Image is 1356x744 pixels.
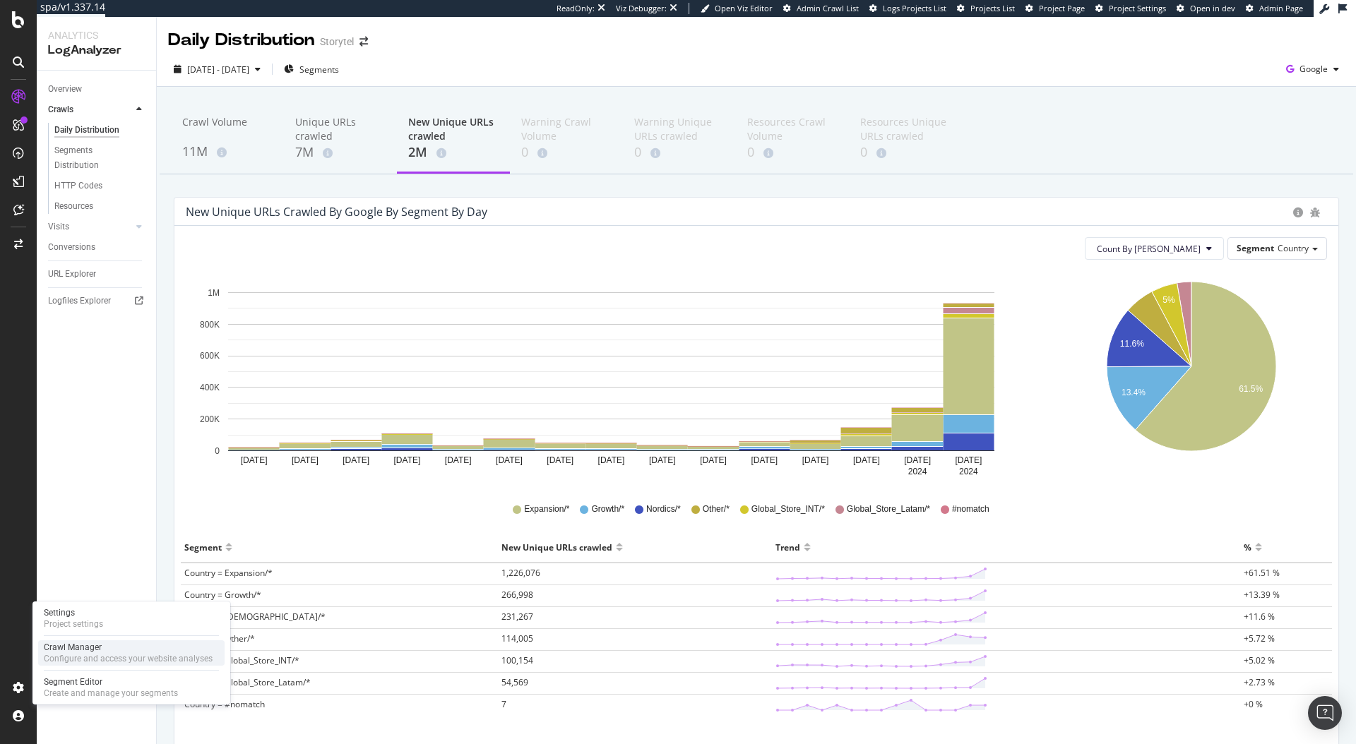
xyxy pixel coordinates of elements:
span: Global_Store_INT/* [751,503,825,515]
text: [DATE] [649,455,676,465]
div: Create and manage your segments [44,688,178,699]
span: Open Viz Editor [715,3,773,13]
svg: A chart. [1058,271,1325,483]
text: [DATE] [955,455,982,465]
span: Country [1278,242,1309,254]
div: 0 [521,143,612,162]
div: Project settings [44,618,103,630]
a: Open Viz Editor [701,3,773,14]
div: URL Explorer [48,267,96,282]
span: Country = [DEMOGRAPHIC_DATA]/* [184,611,326,623]
text: [DATE] [598,455,625,465]
div: Settings [44,607,103,618]
div: Warning Crawl Volume [521,115,612,143]
div: Unique URLs crawled [295,115,386,143]
text: 400K [200,383,220,392]
span: Global_Store_Latam/* [847,503,930,515]
a: Conversions [48,240,146,255]
div: Storytel [320,35,354,49]
div: Segments Distribution [54,143,133,173]
div: 0 [747,143,838,162]
text: [DATE] [853,455,880,465]
text: 2024 [908,467,927,476]
div: Segment [184,536,222,558]
div: LogAnalyzer [48,42,145,59]
text: 13.4% [1122,388,1146,398]
text: [DATE] [700,455,727,465]
div: 11M [182,143,273,161]
span: Other/* [703,503,730,515]
span: Admin Crawl List [797,3,859,13]
div: Overview [48,82,82,97]
div: Conversions [48,240,95,255]
button: Segments [278,58,345,80]
text: [DATE] [394,455,421,465]
div: Crawls [48,102,73,117]
a: Admin Page [1246,3,1303,14]
span: Growth/* [591,503,624,515]
a: Logfiles Explorer [48,294,146,308]
text: [DATE] [292,455,319,465]
span: +61.51 % [1244,567,1280,579]
a: Admin Crawl List [783,3,859,14]
text: 11.6% [1119,340,1143,349]
span: 266,998 [501,589,533,601]
button: Google [1280,58,1345,80]
button: [DATE] - [DATE] [168,58,266,80]
span: 7 [501,698,506,710]
span: 100,154 [501,654,533,666]
a: Open in dev [1177,3,1235,14]
div: Resources [54,199,93,214]
text: [DATE] [496,455,523,465]
div: Resources Crawl Volume [747,115,838,143]
div: 2M [408,143,499,162]
text: 2024 [959,467,978,476]
span: [DATE] - [DATE] [187,64,249,76]
a: Project Settings [1095,3,1166,14]
span: Country = Global_Store_INT/* [184,654,299,666]
div: Visits [48,220,69,234]
div: ReadOnly: [557,3,595,14]
a: Crawls [48,102,132,117]
span: Expansion/* [524,503,569,515]
div: HTTP Codes [54,179,102,193]
span: +0 % [1244,698,1263,710]
span: 231,267 [501,611,533,623]
text: [DATE] [445,455,472,465]
span: Open in dev [1190,3,1235,13]
div: New Unique URLs crawled [408,115,499,143]
span: Projects List [970,3,1015,13]
div: 0 [860,143,951,162]
button: Count By [PERSON_NAME] [1085,237,1224,260]
div: Crawl Manager [44,642,213,653]
span: Logs Projects List [883,3,946,13]
span: +13.39 % [1244,589,1280,601]
div: Segment Editor [44,676,178,688]
text: [DATE] [343,455,369,465]
text: 61.5% [1239,384,1263,394]
span: Segment [1237,242,1274,254]
span: Country = Global_Store_Latam/* [184,676,311,688]
span: +2.73 % [1244,676,1275,688]
div: Analytics [48,28,145,42]
div: Viz Debugger: [616,3,667,14]
a: Logs Projects List [869,3,946,14]
span: Project Settings [1109,3,1166,13]
div: Resources Unique URLs crawled [860,115,951,143]
span: Admin Page [1259,3,1303,13]
div: Configure and access your website analyses [44,653,213,664]
div: 0 [634,143,725,162]
a: Visits [48,220,132,234]
span: Segments [299,64,339,76]
a: Projects List [957,3,1015,14]
svg: A chart. [186,271,1037,483]
div: Daily Distribution [168,28,314,52]
span: Nordics/* [646,503,681,515]
a: HTTP Codes [54,179,146,193]
div: % [1244,536,1251,558]
a: Project Page [1025,3,1085,14]
span: Project Page [1039,3,1085,13]
a: SettingsProject settings [38,606,225,631]
div: New Unique URLs crawled [501,536,612,558]
text: 200K [200,414,220,424]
